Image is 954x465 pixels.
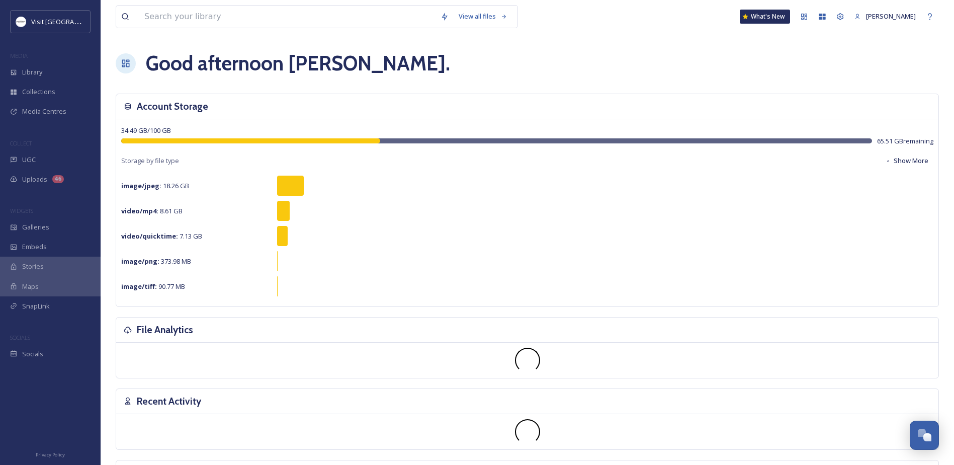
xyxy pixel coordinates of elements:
span: Media Centres [22,107,66,116]
span: WIDGETS [10,207,33,214]
span: 65.51 GB remaining [877,136,933,146]
input: Search your library [139,6,436,28]
span: Visit [GEOGRAPHIC_DATA] [31,17,109,26]
span: [PERSON_NAME] [866,12,916,21]
span: MEDIA [10,52,28,59]
span: 8.61 GB [121,206,183,215]
span: 373.98 MB [121,257,191,266]
span: 7.13 GB [121,231,202,241]
span: 90.77 MB [121,282,185,291]
span: Uploads [22,175,47,184]
h3: Account Storage [137,99,208,114]
a: [PERSON_NAME] [849,7,921,26]
span: 18.26 GB [121,181,189,190]
span: UGC [22,155,36,165]
a: What's New [740,10,790,24]
img: Circle%20Logo.png [16,17,26,27]
span: Collections [22,87,55,97]
span: COLLECT [10,139,32,147]
span: Maps [22,282,39,291]
span: Privacy Policy [36,451,65,458]
div: 46 [52,175,64,183]
strong: image/tiff : [121,282,157,291]
button: Open Chat [910,421,939,450]
span: Galleries [22,222,49,232]
h1: Good afternoon [PERSON_NAME] . [146,48,450,79]
span: 34.49 GB / 100 GB [121,126,171,135]
span: Socials [22,349,43,359]
span: Library [22,67,42,77]
strong: video/mp4 : [121,206,158,215]
span: Storage by file type [121,156,179,166]
span: SOCIALS [10,334,30,341]
strong: image/png : [121,257,159,266]
a: Privacy Policy [36,448,65,460]
h3: File Analytics [137,323,193,337]
span: SnapLink [22,301,50,311]
span: Stories [22,262,44,271]
span: Embeds [22,242,47,252]
h3: Recent Activity [137,394,201,409]
a: View all files [454,7,512,26]
strong: video/quicktime : [121,231,178,241]
strong: image/jpeg : [121,181,161,190]
button: Show More [880,151,933,171]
